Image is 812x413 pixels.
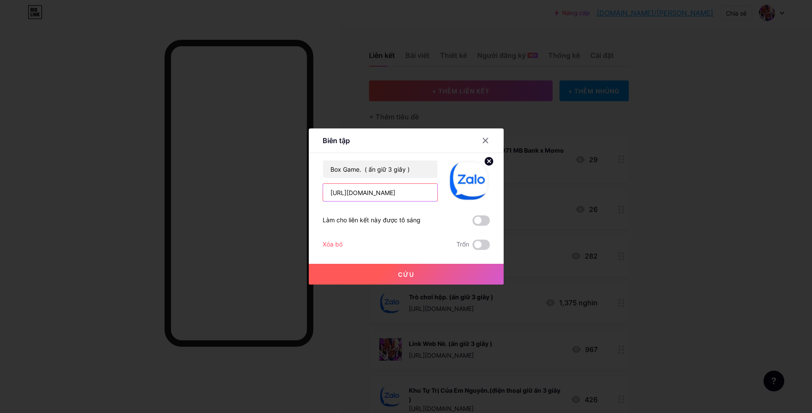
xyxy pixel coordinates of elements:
font: Trốn [456,240,469,248]
font: Xóa bỏ [323,240,343,248]
font: Biên tập [323,136,350,145]
font: Cứu [398,271,414,278]
img: liên kết_hình thu nhỏ [448,160,490,202]
input: Tiêu đề [323,160,437,178]
button: Cứu [309,264,504,285]
input: URL [323,184,437,201]
font: Làm cho liên kết này được tô sáng [323,216,421,224]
